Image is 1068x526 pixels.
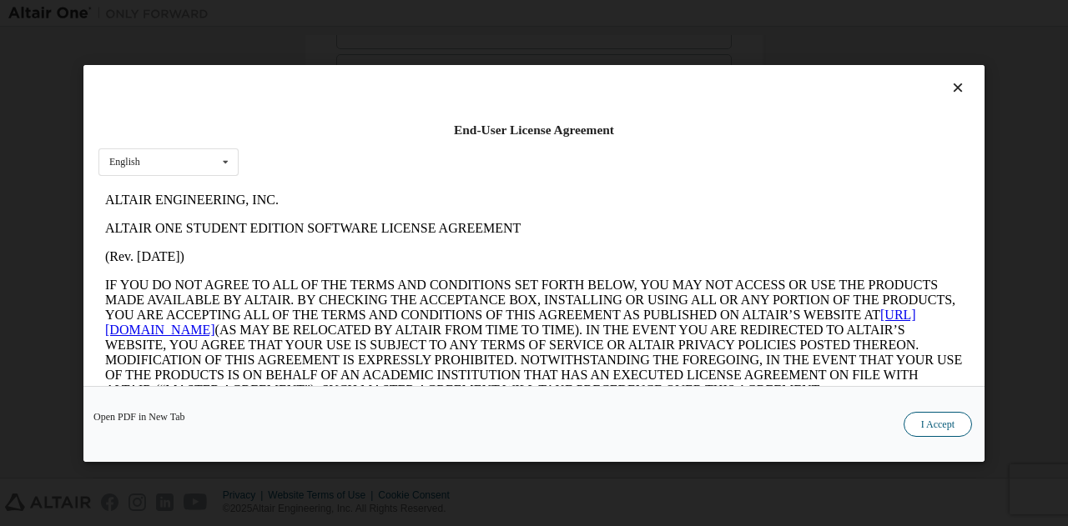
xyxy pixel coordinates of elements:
p: (Rev. [DATE]) [7,63,864,78]
p: ALTAIR ONE STUDENT EDITION SOFTWARE LICENSE AGREEMENT [7,35,864,50]
p: IF YOU DO NOT AGREE TO ALL OF THE TERMS AND CONDITIONS SET FORTH BELOW, YOU MAY NOT ACCESS OR USE... [7,92,864,212]
p: ALTAIR ENGINEERING, INC. [7,7,864,22]
button: I Accept [904,411,972,436]
p: This Altair One Student Edition Software License Agreement (“Agreement”) is between Altair Engine... [7,225,864,285]
div: English [109,157,140,167]
a: [URL][DOMAIN_NAME] [7,122,818,151]
a: Open PDF in New Tab [93,411,185,421]
div: End-User License Agreement [98,122,970,138]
